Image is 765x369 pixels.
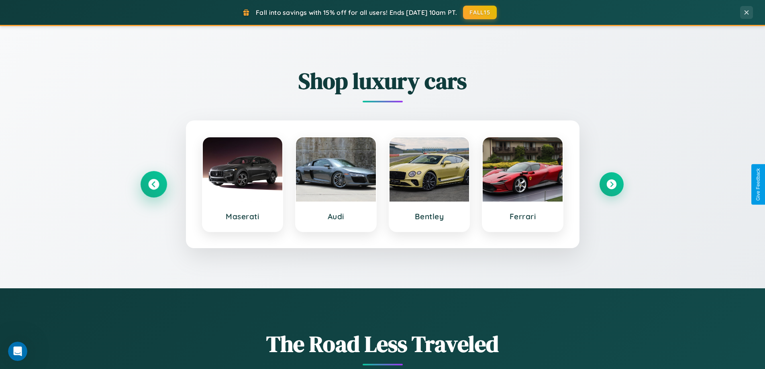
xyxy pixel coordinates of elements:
[256,8,457,16] span: Fall into savings with 15% off for all users! Ends [DATE] 10am PT.
[142,328,624,359] h1: The Road Less Traveled
[491,212,555,221] h3: Ferrari
[211,212,275,221] h3: Maserati
[755,168,761,201] div: Give Feedback
[304,212,368,221] h3: Audi
[142,65,624,96] h2: Shop luxury cars
[398,212,461,221] h3: Bentley
[463,6,497,19] button: FALL15
[8,342,27,361] iframe: Intercom live chat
